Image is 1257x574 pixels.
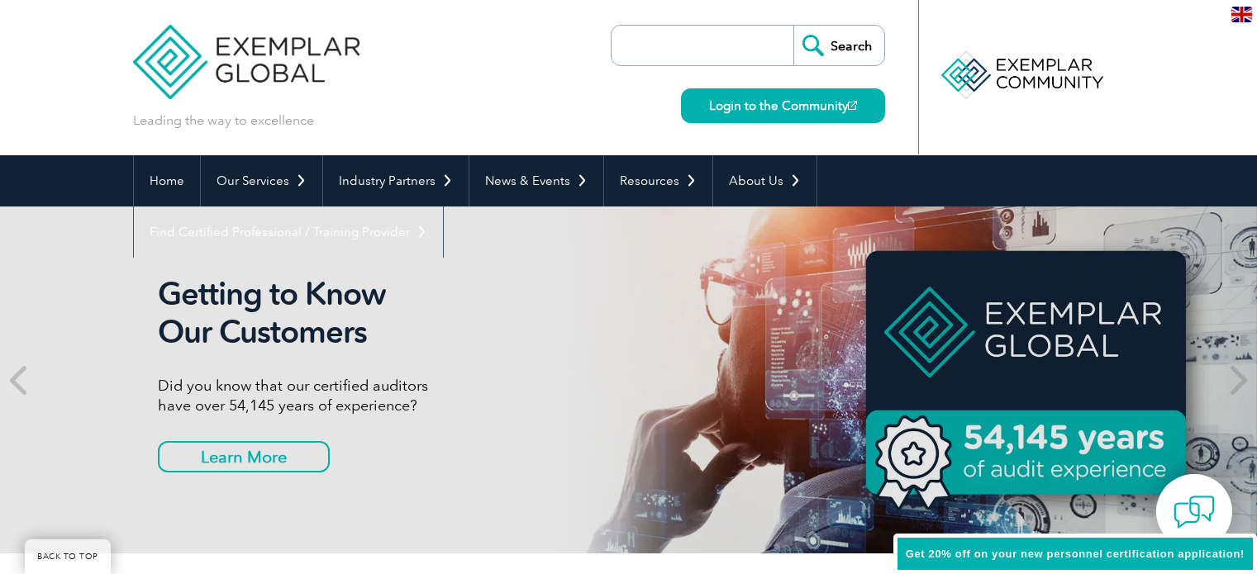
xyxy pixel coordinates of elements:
span: Get 20% off on your new personnel certification application! [906,548,1245,560]
img: en [1231,7,1252,22]
a: Home [134,155,200,206]
a: Learn More [158,441,330,472]
a: Industry Partners [323,155,469,206]
img: contact-chat.png [1174,491,1215,533]
a: Our Services [201,155,322,206]
a: News & Events [469,155,603,206]
a: About Us [713,155,817,206]
p: Leading the way to excellence [133,111,314,130]
p: Did you know that our certified auditors have over 54,145 years of experience? [158,376,778,415]
h2: Getting to Know Our Customers [158,275,778,351]
a: Login to the Community [681,88,885,123]
a: Resources [604,155,712,206]
a: BACK TO TOP [25,539,111,574]
a: Find Certified Professional / Training Provider [134,206,443,258]
img: open_square.png [848,101,857,110]
input: Search [793,26,884,65]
